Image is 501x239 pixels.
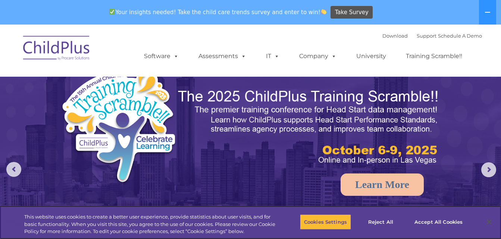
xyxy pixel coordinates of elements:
[300,214,351,230] button: Cookies Settings
[137,49,186,64] a: Software
[191,49,254,64] a: Assessments
[104,80,135,85] span: Phone number
[382,33,482,39] font: |
[410,214,467,230] button: Accept All Cookies
[357,214,404,230] button: Reject All
[292,49,344,64] a: Company
[438,33,482,39] a: Schedule A Demo
[349,49,394,64] a: University
[109,9,115,15] img: ✅
[417,33,436,39] a: Support
[24,213,276,235] div: This website uses cookies to create a better user experience, provide statistics about user visit...
[398,49,470,64] a: Training Scramble!!
[341,173,424,196] a: Learn More
[106,5,330,19] span: Your insights needed! Take the child care trends survey and enter to win!
[382,33,408,39] a: Download
[481,214,497,230] button: Close
[19,31,94,68] img: ChildPlus by Procare Solutions
[104,49,126,55] span: Last name
[335,6,369,19] span: Take Survey
[331,6,373,19] a: Take Survey
[259,49,287,64] a: IT
[321,9,326,15] img: 👏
